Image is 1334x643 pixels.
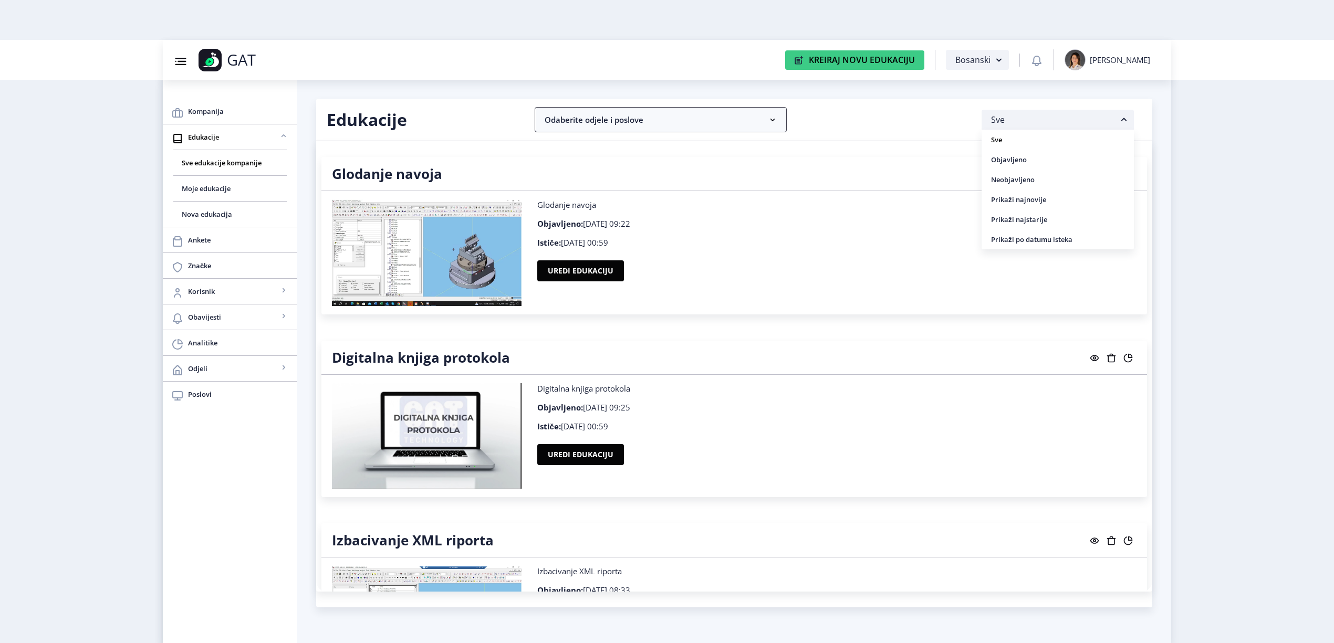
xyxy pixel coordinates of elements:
span: Analitike [188,336,289,349]
p: GAT [227,55,256,65]
button: Bosanski [946,50,1009,70]
p: Glodanje navoja [537,199,1137,210]
h4: Izbacivanje XML riporta [332,532,494,549]
button: Uredi edukaciju [537,260,624,281]
b: Objavljeno: [537,585,583,595]
a: Moje edukacije [173,176,287,201]
button: Kreiraj Novu Edukaciju [785,50,924,70]
span: Poslovi [188,388,289,400]
b: Objavljeno: [537,218,583,229]
h4: Glodanje navoja [332,165,442,182]
p: [DATE] 00:59 [537,237,1137,248]
img: Glodanje navoja [332,199,522,306]
a: Sve edukacije kompanije [173,150,287,175]
span: Obavijesti [188,311,278,323]
nb-accordion-item-header: Odaberite odjele i poslove [535,107,787,132]
img: Digitalna knjiga protokola [332,383,522,489]
a: Korisnik [163,279,297,304]
a: Nova edukacija [173,202,287,227]
div: [PERSON_NAME] [1090,55,1150,65]
b: Ističe: [537,421,561,431]
span: Sve edukacije kompanije [182,156,278,169]
button: Uredi edukaciju [537,444,624,465]
p: [DATE] 00:59 [537,421,1137,431]
a: Obavijesti [163,304,297,330]
span: Korisnik [188,285,278,298]
span: Kompanija [188,105,289,118]
nb-option: Prikaži najnovije [982,189,1134,209]
p: [DATE] 08:33 [537,585,1137,595]
span: Moje edukacije [182,182,278,195]
nb-option: Prikaži po datumu isteka [982,229,1134,249]
p: Digitalna knjiga protokola [537,383,1137,394]
nb-option: Neobjavljeno [982,170,1134,189]
a: Edukacije [163,124,297,150]
span: Značke [188,259,289,272]
nb-option: Objavljeno [982,150,1134,170]
b: Objavljeno: [537,402,583,413]
b: Ističe: [537,237,561,248]
span: Odjeli [188,362,278,375]
span: Edukacije [188,131,278,143]
h2: Edukacije [327,109,519,130]
a: Poslovi [163,382,297,407]
a: Analitike [163,330,297,355]
span: Ankete [188,234,289,246]
p: [DATE] 09:25 [537,402,1137,413]
h4: Digitalna knjiga protokola [332,349,510,366]
img: create-new-education-icon.svg [795,56,804,65]
p: Izbacivanje XML riporta [537,566,1137,576]
nb-option: Prikaži najstarije [982,209,1134,229]
a: Ankete [163,227,297,252]
a: Značke [163,253,297,278]
button: Sve [982,110,1134,130]
a: Odjeli [163,356,297,381]
p: [DATE] 09:22 [537,218,1137,229]
nb-option: Sve [982,130,1134,150]
a: Kompanija [163,99,297,124]
a: GAT [199,49,322,71]
span: Nova edukacija [182,208,278,220]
